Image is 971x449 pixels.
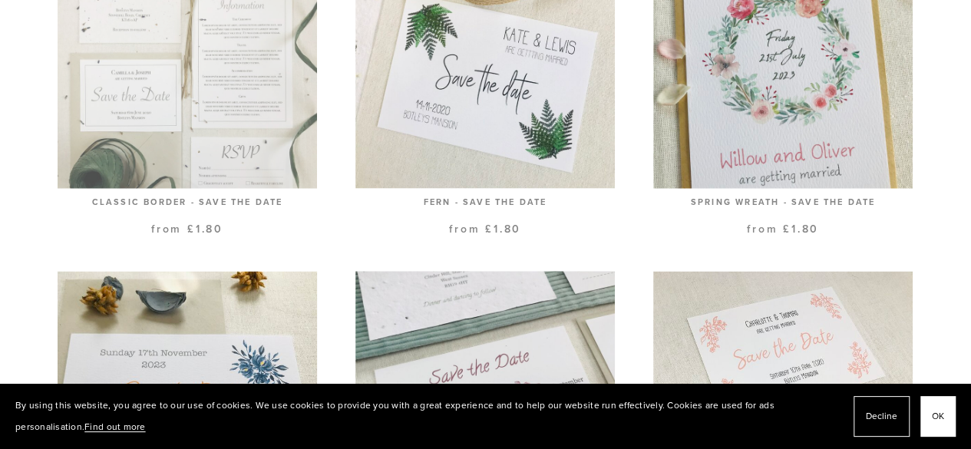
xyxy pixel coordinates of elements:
a: Find out more [84,420,145,433]
span: OK [932,405,944,428]
button: OK [920,396,956,437]
p: By using this website, you agree to our use of cookies. We use cookies to provide you with a grea... [15,395,838,438]
div: from £1.80 [355,223,615,233]
span: Decline [866,405,897,428]
button: Decline [854,396,910,437]
div: from £1.80 [653,223,913,233]
div: from £1.80 [58,223,317,233]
